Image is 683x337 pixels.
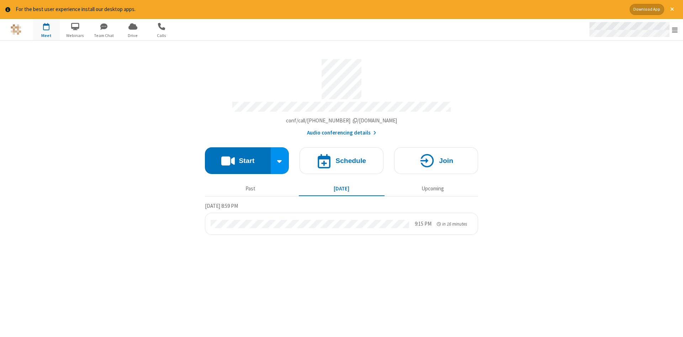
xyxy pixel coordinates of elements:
section: Today's Meetings [205,202,478,235]
span: Team Chat [91,32,117,39]
span: Meet [33,32,60,39]
h4: Join [439,157,453,164]
span: in 16 minutes [442,221,467,227]
button: Copy my meeting room linkCopy my meeting room link [286,117,397,125]
span: [DATE] 8:59 PM [205,202,238,209]
span: Drive [120,32,146,39]
h4: Start [239,157,254,164]
h4: Schedule [335,157,366,164]
span: Calls [148,32,175,39]
button: Download App [630,4,664,15]
div: Open menu [583,19,683,40]
div: Start conference options [271,147,289,174]
button: Join [394,147,478,174]
section: Account details [205,54,478,137]
button: Logo [2,19,29,40]
button: Start [205,147,271,174]
span: Copy my meeting room link [286,117,397,124]
div: 9:15 PM [415,220,431,228]
span: Webinars [62,32,89,39]
button: Schedule [300,147,383,174]
button: Upcoming [390,182,476,196]
button: Audio conferencing details [307,129,376,137]
button: [DATE] [299,182,385,196]
div: For the best user experience install our desktop apps. [16,5,624,14]
button: Close alert [667,4,678,15]
button: Past [208,182,293,196]
img: QA Selenium DO NOT DELETE OR CHANGE [11,24,21,35]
